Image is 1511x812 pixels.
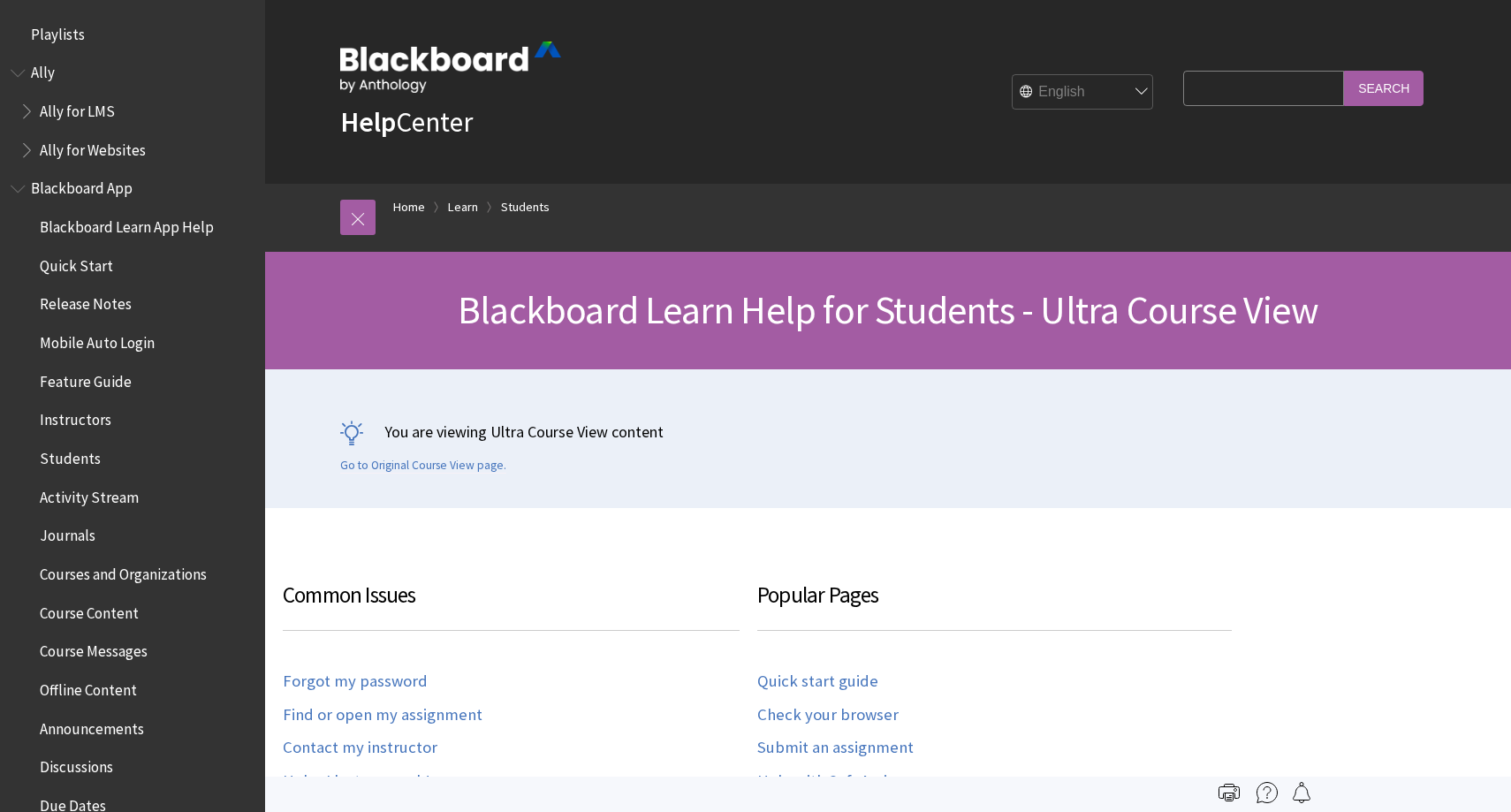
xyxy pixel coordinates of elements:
[448,196,478,218] a: Learn
[40,367,132,391] span: Feature Guide
[40,559,207,583] span: Courses and Organizations
[40,96,115,120] span: Ally for LMS
[340,421,1436,443] p: You are viewing Ultra Course View content
[40,328,155,352] span: Mobile Auto Login
[1219,782,1240,803] img: Print
[40,251,113,275] span: Quick Start
[340,458,506,474] a: Go to Original Course View page.
[31,19,85,43] span: Playlists
[283,771,430,792] a: Help, I lost my work!
[40,406,111,429] span: Instructors
[757,738,914,758] a: Submit an assignment
[40,714,144,738] span: Announcements
[393,196,425,218] a: Home
[40,521,95,545] span: Journals
[40,290,132,314] span: Release Notes
[31,174,133,198] span: Blackboard App
[1344,71,1424,105] input: Search
[40,675,137,699] span: Offline Content
[40,212,214,236] span: Blackboard Learn App Help
[458,285,1318,334] span: Blackboard Learn Help for Students - Ultra Course View
[40,444,101,467] span: Students
[340,104,396,140] strong: Help
[757,771,905,792] a: Help with SafeAssign
[40,482,139,506] span: Activity Stream
[340,42,561,93] img: Blackboard by Anthology
[283,738,437,758] a: Contact my instructor
[1013,75,1154,110] select: Site Language Selector
[283,579,740,631] h3: Common Issues
[31,58,55,82] span: Ally
[757,579,1232,631] h3: Popular Pages
[11,19,254,49] nav: Book outline for Playlists
[757,672,878,692] a: Quick start guide
[501,196,550,218] a: Students
[283,672,428,692] a: Forgot my password
[1291,782,1312,803] img: Follow this page
[340,104,473,140] a: HelpCenter
[40,135,146,159] span: Ally for Websites
[757,705,899,725] a: Check your browser
[1257,782,1278,803] img: More help
[283,705,482,725] a: Find or open my assignment
[11,58,254,165] nav: Book outline for Anthology Ally Help
[40,752,113,776] span: Discussions
[40,598,139,622] span: Course Content
[40,637,148,661] span: Course Messages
